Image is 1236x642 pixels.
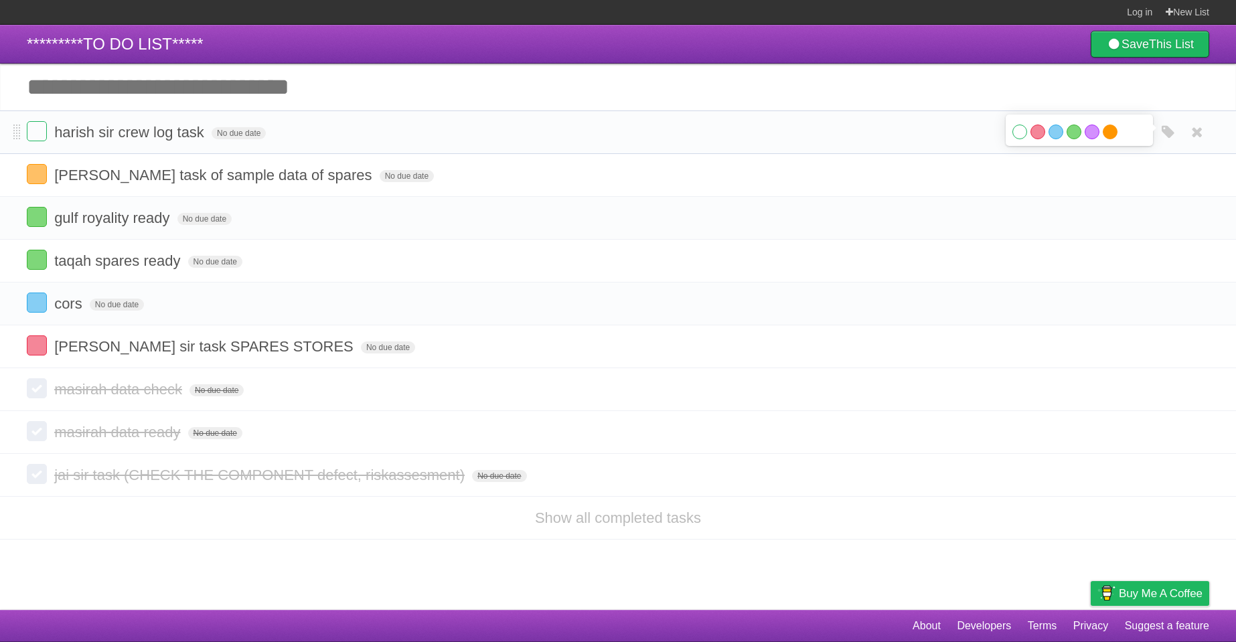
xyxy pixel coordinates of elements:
[90,299,144,311] span: No due date
[380,170,434,182] span: No due date
[27,378,47,398] label: Done
[27,335,47,355] label: Done
[27,293,47,313] label: Done
[535,509,701,526] a: Show all completed tasks
[1030,125,1045,139] label: Red
[1085,125,1099,139] label: Purple
[54,210,173,226] span: gulf royality ready
[1067,125,1081,139] label: Green
[472,470,526,482] span: No due date
[1012,125,1027,139] label: White
[27,164,47,184] label: Done
[188,427,242,439] span: No due date
[189,384,244,396] span: No due date
[177,213,232,225] span: No due date
[1091,31,1209,58] a: SaveThis List
[1149,37,1194,51] b: This List
[54,252,183,269] span: taqah spares ready
[54,467,468,483] span: jai sir task (CHECK THE COMPONENT defect, riskassesment)
[1028,613,1057,639] a: Terms
[212,127,266,139] span: No due date
[1049,125,1063,139] label: Blue
[27,464,47,484] label: Done
[54,381,185,398] span: masirah data check
[1073,613,1108,639] a: Privacy
[1103,125,1117,139] label: Orange
[54,338,357,355] span: [PERSON_NAME] sir task SPARES STORES
[27,207,47,227] label: Done
[188,256,242,268] span: No due date
[913,613,941,639] a: About
[1091,581,1209,606] a: Buy me a coffee
[27,250,47,270] label: Done
[1125,613,1209,639] a: Suggest a feature
[54,167,375,183] span: [PERSON_NAME] task of sample data of spares
[54,424,183,440] span: masirah data ready
[54,124,208,141] span: harish sir crew log task
[54,295,86,312] span: cors
[957,613,1011,639] a: Developers
[1097,582,1115,605] img: Buy me a coffee
[361,341,415,353] span: No due date
[1119,582,1203,605] span: Buy me a coffee
[27,421,47,441] label: Done
[27,121,47,141] label: Done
